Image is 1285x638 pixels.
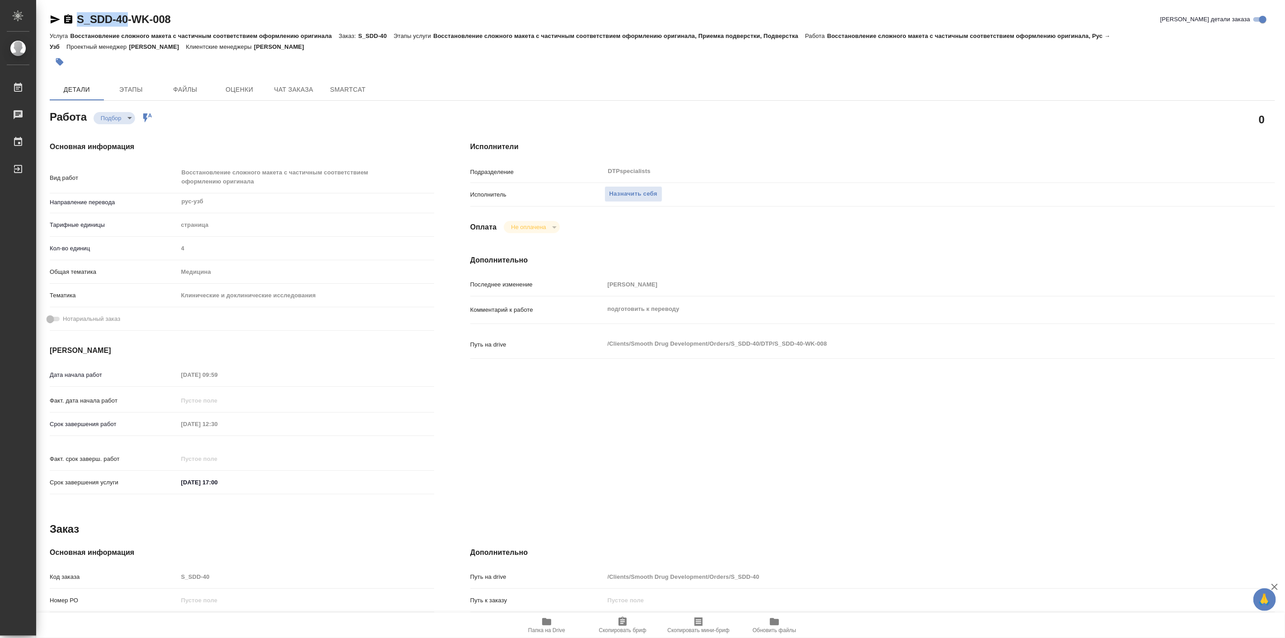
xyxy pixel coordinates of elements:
span: Этапы [109,84,153,95]
span: Нотариальный заказ [63,314,120,324]
div: Подбор [504,221,559,233]
input: Пустое поле [178,394,257,407]
p: Вид работ [50,174,178,183]
h4: Дополнительно [470,255,1275,266]
p: Проектный менеджер [66,43,129,50]
p: Восстановление сложного макета с частичным соответствием оформлению оригинала [70,33,338,39]
textarea: подготовить к переводу [605,301,1208,317]
span: [PERSON_NAME] детали заказа [1160,15,1250,24]
p: Факт. срок заверш. работ [50,455,178,464]
span: Скопировать мини-бриф [667,627,729,633]
span: Детали [55,84,98,95]
h4: [PERSON_NAME] [50,345,434,356]
p: [PERSON_NAME] [254,43,311,50]
p: Исполнитель [470,190,605,199]
p: Общая тематика [50,267,178,277]
div: Подбор [94,112,135,124]
h4: Основная информация [50,547,434,558]
p: Факт. дата начала работ [50,396,178,405]
button: Добавить тэг [50,52,70,72]
button: Скопировать ссылку для ЯМессенджера [50,14,61,25]
p: [PERSON_NAME] [129,43,186,50]
button: Скопировать ссылку [63,14,74,25]
input: Пустое поле [178,368,257,381]
input: Пустое поле [178,594,434,607]
span: Чат заказа [272,84,315,95]
a: S_SDD-40-WK-008 [77,13,171,25]
p: S_SDD-40 [358,33,394,39]
div: страница [178,217,434,233]
input: Пустое поле [605,278,1208,291]
p: Дата начала работ [50,371,178,380]
span: SmartCat [326,84,370,95]
p: Путь к заказу [470,596,605,605]
p: Услуга [50,33,70,39]
p: Направление перевода [50,198,178,207]
input: Пустое поле [178,242,434,255]
h4: Основная информация [50,141,434,152]
p: Код заказа [50,572,178,582]
button: Подбор [98,114,124,122]
p: Этапы услуги [394,33,433,39]
input: Пустое поле [605,570,1208,583]
p: Последнее изменение [470,280,605,289]
button: Не оплачена [508,223,549,231]
input: Пустое поле [605,594,1208,607]
textarea: /Clients/Smooth Drug Development/Orders/S_SDD-40/DTP/S_SDD-40-WK-008 [605,336,1208,352]
div: Медицина [178,264,434,280]
p: Клиентские менеджеры [186,43,254,50]
div: Клинические и доклинические исследования [178,288,434,303]
p: Номер РО [50,596,178,605]
span: Файлы [164,84,207,95]
p: Срок завершения работ [50,420,178,429]
h4: Исполнители [470,141,1275,152]
button: Папка на Drive [509,613,585,638]
p: Тематика [50,291,178,300]
span: Обновить файлы [753,627,797,633]
span: Оценки [218,84,261,95]
p: Работа [805,33,827,39]
h2: Работа [50,108,87,124]
input: Пустое поле [178,570,434,583]
span: Папка на Drive [528,627,565,633]
span: Скопировать бриф [599,627,646,633]
span: 🙏 [1257,590,1272,609]
p: Срок завершения услуги [50,478,178,487]
button: Обновить файлы [736,613,812,638]
p: Кол-во единиц [50,244,178,253]
p: Тарифные единицы [50,220,178,230]
p: Восстановление сложного макета с частичным соответствием оформлению оригинала, Приемка подверстки... [433,33,805,39]
h4: Дополнительно [470,547,1275,558]
p: Заказ: [339,33,358,39]
span: Назначить себя [610,189,657,199]
p: Путь на drive [470,572,605,582]
button: Скопировать бриф [585,613,661,638]
p: Комментарий к работе [470,305,605,314]
input: Пустое поле [178,452,257,465]
input: Пустое поле [178,418,257,431]
h2: 0 [1259,112,1265,127]
p: Подразделение [470,168,605,177]
button: 🙏 [1253,588,1276,611]
p: Путь на drive [470,340,605,349]
h4: Оплата [470,222,497,233]
input: ✎ Введи что-нибудь [178,476,257,489]
button: Скопировать мини-бриф [661,613,736,638]
h2: Заказ [50,522,79,536]
button: Назначить себя [605,186,662,202]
